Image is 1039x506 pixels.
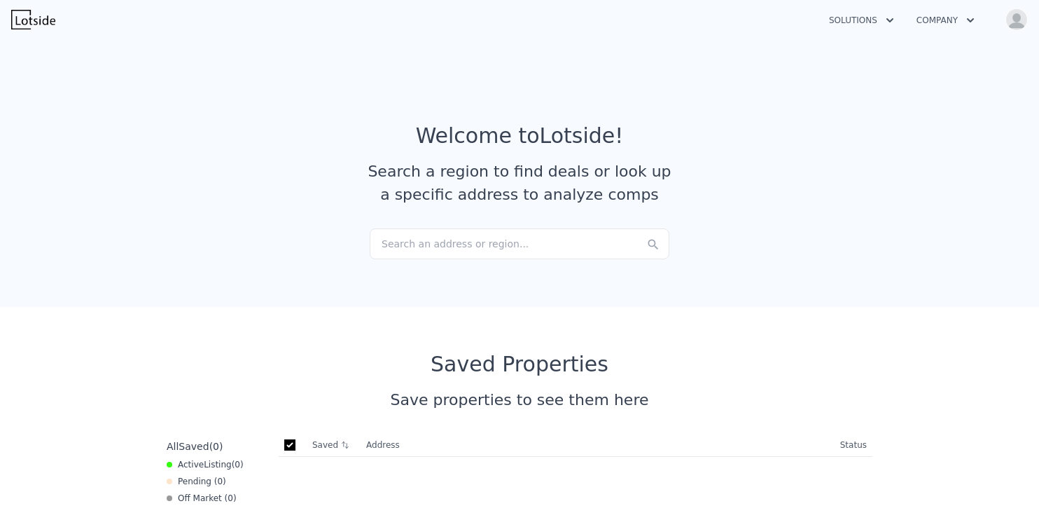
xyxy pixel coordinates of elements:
[370,228,669,259] div: Search an address or region...
[905,8,986,33] button: Company
[204,460,232,470] span: Listing
[1005,8,1028,31] img: avatar
[167,439,223,453] div: All ( 0 )
[178,459,244,470] span: Active ( 0 )
[361,434,835,457] th: Address
[161,388,878,411] div: Save properties to see them here
[818,8,905,33] button: Solutions
[363,160,676,206] div: Search a region to find deals or look up a specific address to analyze comps
[167,476,226,487] div: Pending ( 0 )
[161,352,878,377] div: Saved Properties
[167,493,237,504] div: Off Market ( 0 )
[416,123,624,149] div: Welcome to Lotside !
[11,10,55,29] img: Lotside
[307,434,361,456] th: Saved
[835,434,872,457] th: Status
[179,441,209,452] span: Saved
